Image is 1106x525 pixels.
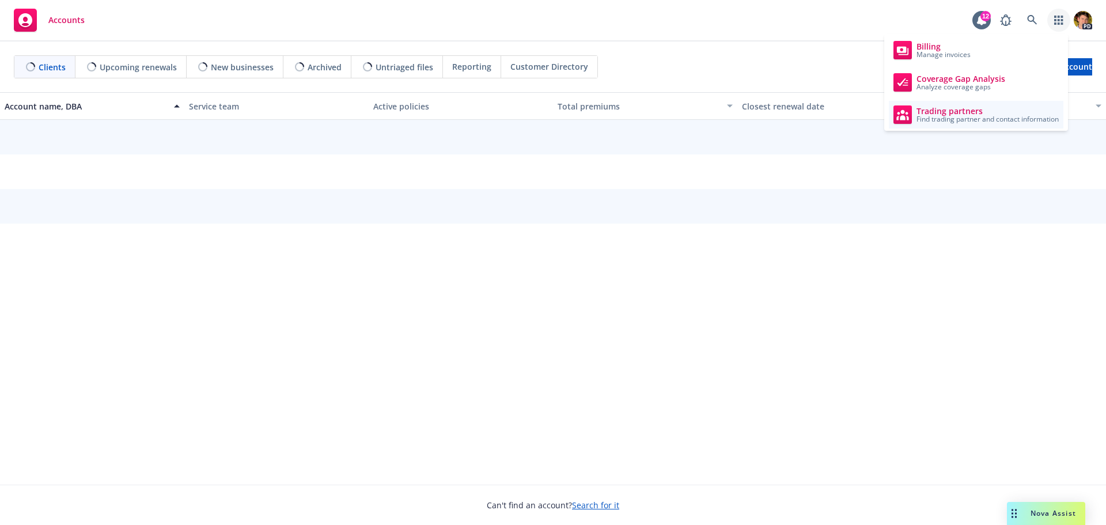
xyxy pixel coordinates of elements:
span: Billing [916,42,971,51]
a: Accounts [9,4,89,36]
span: Analyze coverage gaps [916,84,1005,90]
button: Closest renewal date [737,92,922,120]
div: Total premiums [558,100,720,112]
button: Service team [184,92,369,120]
img: photo [1074,11,1092,29]
span: Reporting [452,61,491,73]
button: Nova Assist [1007,502,1085,525]
span: Find trading partner and contact information [916,116,1059,123]
div: Account name, DBA [5,100,167,112]
span: Accounts [48,16,85,25]
div: Service team [189,100,364,112]
div: Drag to move [1007,502,1021,525]
span: Clients [39,61,66,73]
span: Manage invoices [916,51,971,58]
span: Trading partners [916,107,1059,116]
span: Untriaged files [376,61,433,73]
span: Can't find an account? [487,499,619,511]
a: Trading partners [889,101,1063,129]
button: Total premiums [553,92,737,120]
span: Nova Assist [1031,508,1076,518]
div: Active policies [373,100,548,112]
a: Switch app [1047,9,1070,32]
button: Active policies [369,92,553,120]
div: Closest renewal date [742,100,904,112]
span: Coverage Gap Analysis [916,74,1005,84]
span: Upcoming renewals [100,61,177,73]
a: Billing [889,36,1063,64]
div: 12 [980,11,991,21]
a: Search for it [572,500,619,511]
a: Coverage Gap Analysis [889,69,1063,96]
span: New businesses [211,61,274,73]
a: Report a Bug [994,9,1017,32]
span: Archived [308,61,342,73]
a: Search [1021,9,1044,32]
span: Customer Directory [510,61,588,73]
